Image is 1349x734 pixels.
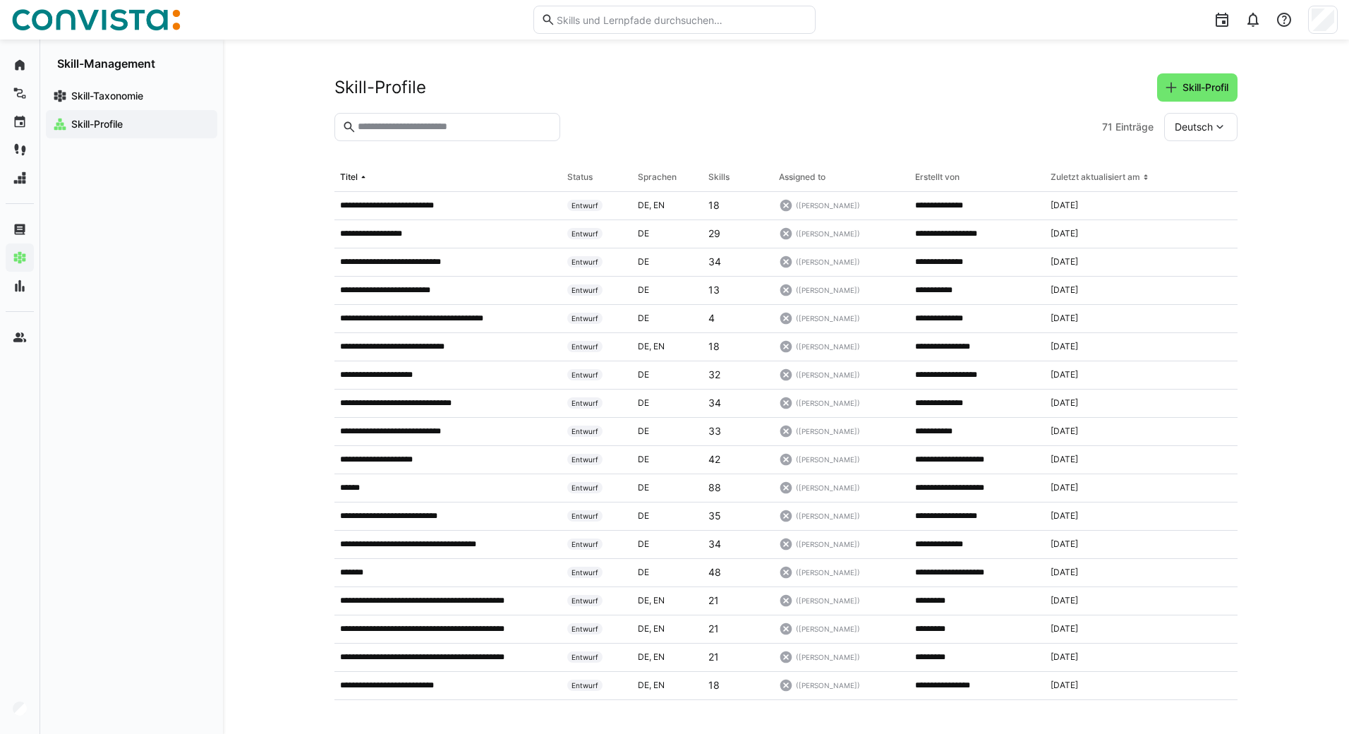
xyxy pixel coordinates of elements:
[708,396,721,410] p: 34
[796,370,860,380] span: ([PERSON_NAME])
[567,623,603,634] span: Entwurf
[796,596,860,606] span: ([PERSON_NAME])
[567,651,603,663] span: Entwurf
[567,397,603,409] span: Entwurf
[653,623,665,634] span: en
[708,311,715,325] p: 4
[1051,623,1078,634] span: [DATE]
[708,537,721,551] p: 34
[1175,120,1213,134] span: Deutsch
[1051,567,1078,578] span: [DATE]
[708,622,719,636] p: 21
[567,200,603,211] span: Entwurf
[638,539,649,549] span: de
[638,341,653,351] span: de
[708,368,720,382] p: 32
[915,172,960,183] div: Erstellt von
[796,229,860,239] span: ([PERSON_NAME])
[1051,341,1078,352] span: [DATE]
[796,680,860,690] span: ([PERSON_NAME])
[567,680,603,691] span: Entwurf
[567,369,603,380] span: Entwurf
[796,652,860,662] span: ([PERSON_NAME])
[796,426,860,436] span: ([PERSON_NAME])
[1051,228,1078,239] span: [DATE]
[708,678,720,692] p: 18
[638,256,649,267] span: de
[796,342,860,351] span: ([PERSON_NAME])
[708,283,720,297] p: 13
[1051,595,1078,606] span: [DATE]
[796,567,860,577] span: ([PERSON_NAME])
[708,172,730,183] div: Skills
[638,680,653,690] span: de
[638,284,649,295] span: de
[708,509,721,523] p: 35
[653,595,665,606] span: en
[1051,200,1078,211] span: [DATE]
[638,482,649,493] span: de
[653,200,665,210] span: en
[708,481,721,495] p: 88
[638,595,653,606] span: de
[1051,172,1140,183] div: Zuletzt aktualisiert am
[796,285,860,295] span: ([PERSON_NAME])
[638,397,649,408] span: de
[638,623,653,634] span: de
[638,200,653,210] span: de
[1051,256,1078,267] span: [DATE]
[796,200,860,210] span: ([PERSON_NAME])
[1051,397,1078,409] span: [DATE]
[567,341,603,352] span: Entwurf
[1115,120,1154,134] span: Einträge
[567,510,603,522] span: Entwurf
[796,624,860,634] span: ([PERSON_NAME])
[1051,539,1078,550] span: [DATE]
[638,228,649,239] span: de
[796,257,860,267] span: ([PERSON_NAME])
[796,455,860,464] span: ([PERSON_NAME])
[638,313,649,323] span: de
[1051,454,1078,465] span: [DATE]
[1102,120,1113,134] span: 71
[796,539,860,549] span: ([PERSON_NAME])
[796,511,860,521] span: ([PERSON_NAME])
[708,565,721,579] p: 48
[1051,313,1078,324] span: [DATE]
[1051,426,1078,437] span: [DATE]
[1051,482,1078,493] span: [DATE]
[708,227,720,241] p: 29
[708,198,720,212] p: 18
[708,424,721,438] p: 33
[653,651,665,662] span: en
[340,172,358,183] div: Titel
[1051,510,1078,522] span: [DATE]
[567,426,603,437] span: Entwurf
[708,255,721,269] p: 34
[567,313,603,324] span: Entwurf
[708,339,720,354] p: 18
[555,13,808,26] input: Skills und Lernpfade durchsuchen…
[653,680,665,690] span: en
[567,228,603,239] span: Entwurf
[638,454,649,464] span: de
[1051,369,1078,380] span: [DATE]
[708,452,720,467] p: 42
[638,172,677,183] div: Sprachen
[653,341,665,351] span: en
[638,510,649,521] span: de
[1051,680,1078,691] span: [DATE]
[567,539,603,550] span: Entwurf
[708,650,719,664] p: 21
[796,313,860,323] span: ([PERSON_NAME])
[1157,73,1238,102] button: Skill-Profil
[567,454,603,465] span: Entwurf
[334,77,426,98] h2: Skill-Profile
[638,651,653,662] span: de
[567,172,593,183] div: Status
[1051,284,1078,296] span: [DATE]
[567,567,603,578] span: Entwurf
[1051,651,1078,663] span: [DATE]
[638,567,649,577] span: de
[567,256,603,267] span: Entwurf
